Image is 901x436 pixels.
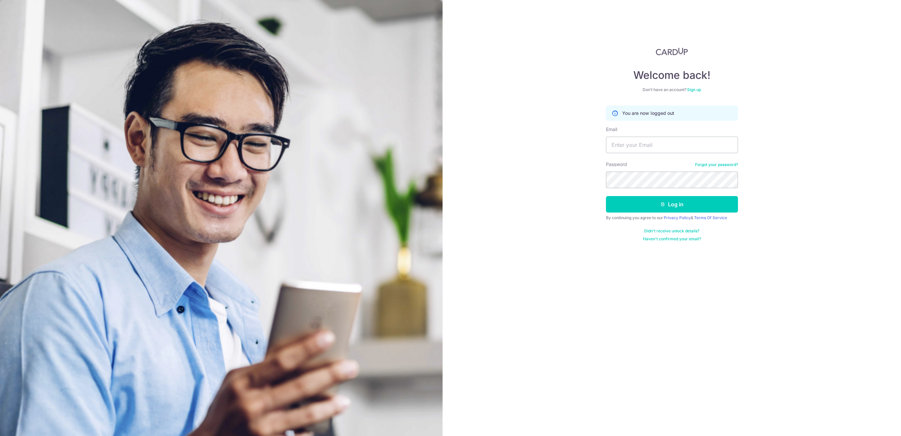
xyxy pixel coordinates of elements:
[606,215,738,220] div: By continuing you agree to our &
[606,137,738,153] input: Enter your Email
[695,162,738,167] a: Forgot your password?
[606,161,627,168] label: Password
[694,215,727,220] a: Terms Of Service
[606,87,738,92] div: Don’t have an account?
[656,48,688,55] img: CardUp Logo
[606,196,738,213] button: Log in
[622,110,674,117] p: You are now logged out
[644,228,699,234] a: Didn't receive unlock details?
[606,69,738,82] h4: Welcome back!
[687,87,701,92] a: Sign up
[664,215,691,220] a: Privacy Policy
[606,126,617,133] label: Email
[643,236,701,242] a: Haven't confirmed your email?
